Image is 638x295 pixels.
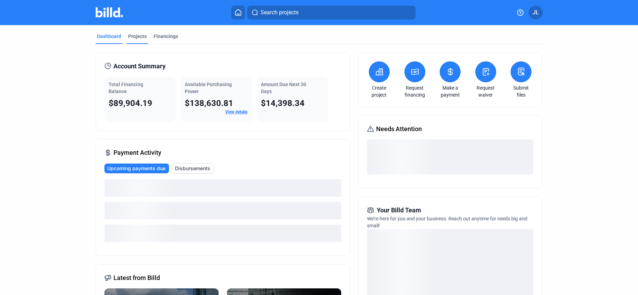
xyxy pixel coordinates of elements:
[113,273,160,283] span: Latest from Billd
[261,98,305,108] span: $14,398.34
[509,84,533,98] a: Submit files
[376,124,422,134] span: Needs Attention
[529,6,543,20] button: JL
[104,164,169,173] button: Upcoming payments due
[104,179,341,197] div: loading
[367,216,527,228] span: We're here for you and your business. Reach out anytime for needs big and small!
[109,98,152,108] span: $89,904.19
[128,33,147,40] div: Projects
[225,109,248,114] a: View details
[107,165,166,172] span: Upcoming payments due
[367,139,533,174] div: loading
[261,82,306,94] span: Amount Due Next 30 Days
[247,6,416,20] button: Search projects
[113,148,161,158] span: Payment Activity
[261,8,299,17] span: Search projects
[96,7,123,17] img: Billd Company Logo
[438,84,462,98] a: Make a payment
[109,82,143,94] span: Total Financing Balance
[185,82,232,94] span: Available Purchasing Power
[113,61,166,71] span: Account Summary
[175,165,210,172] span: Disbursements
[377,205,421,215] span: Your Billd Team
[104,225,341,242] div: loading
[172,163,214,174] button: Disbursements
[154,33,178,40] div: Financings
[403,84,427,98] a: Request financing
[104,202,341,219] div: loading
[97,33,121,40] div: Dashboard
[367,84,391,98] a: Create project
[474,84,498,98] a: Request waiver
[533,8,539,17] span: JL
[185,98,233,108] span: $138,630.81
